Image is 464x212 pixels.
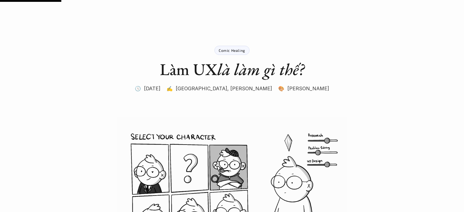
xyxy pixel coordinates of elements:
[219,48,245,52] p: Comic Healing
[167,84,272,93] p: ✍️ [GEOGRAPHIC_DATA], [PERSON_NAME]
[160,59,304,79] h1: Làm UX
[278,84,329,93] p: 🎨 [PERSON_NAME]
[217,59,304,80] em: là làm gì thế?
[135,84,160,93] p: 🕔 [DATE]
